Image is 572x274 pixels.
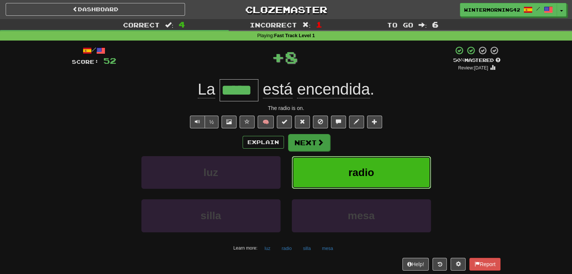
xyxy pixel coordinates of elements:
[469,258,500,271] button: Report
[272,46,285,68] span: +
[200,210,221,221] span: silla
[402,258,429,271] button: Help!
[331,116,346,128] button: Discuss sentence (alt+u)
[316,20,322,29] span: 1
[464,6,520,13] span: WinterMorning4201
[453,57,501,64] div: Mastered
[165,22,173,28] span: :
[261,243,275,254] button: luz
[263,80,293,98] span: está
[179,20,185,29] span: 4
[299,243,315,254] button: silla
[103,56,116,65] span: 52
[367,116,382,128] button: Add to collection (alt+a)
[258,116,274,128] button: 🧠
[72,59,99,65] span: Score:
[141,199,281,232] button: silla
[419,22,427,28] span: :
[141,156,281,189] button: luz
[123,21,160,29] span: Correct
[278,243,296,254] button: radio
[240,116,255,128] button: Favorite sentence (alt+f)
[250,21,297,29] span: Incorrect
[203,167,218,178] span: luz
[198,80,215,98] span: La
[258,80,374,98] span: .
[72,104,501,112] div: The radio is on.
[432,258,447,271] button: Round history (alt+y)
[295,116,310,128] button: Reset to 0% Mastered (alt+r)
[277,116,292,128] button: Set this sentence to 100% Mastered (alt+m)
[288,134,330,151] button: Next
[432,20,438,29] span: 6
[460,3,557,17] a: WinterMorning4201 /
[6,3,185,16] a: Dashboard
[233,245,257,251] small: Learn more:
[292,199,431,232] button: mesa
[453,57,464,63] span: 50 %
[297,80,370,98] span: encendida
[348,167,374,178] span: radio
[318,243,337,254] button: mesa
[349,116,364,128] button: Edit sentence (alt+d)
[72,46,116,55] div: /
[292,156,431,189] button: radio
[536,6,540,11] span: /
[302,22,311,28] span: :
[348,210,375,221] span: mesa
[188,116,219,128] div: Text-to-speech controls
[196,3,376,16] a: Clozemaster
[274,33,315,38] strong: Fast Track Level 1
[222,116,237,128] button: Show image (alt+x)
[243,136,284,149] button: Explain
[205,116,219,128] button: ½
[285,48,298,66] span: 8
[458,65,488,71] small: Review: [DATE]
[313,116,328,128] button: Ignore sentence (alt+i)
[387,21,413,29] span: To go
[190,116,205,128] button: Play sentence audio (ctl+space)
